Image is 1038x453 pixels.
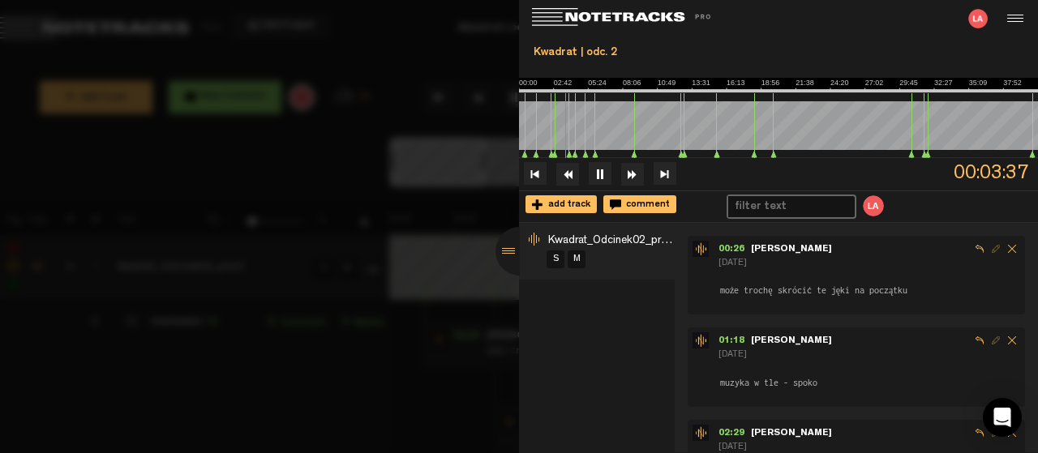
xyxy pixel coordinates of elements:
[751,429,832,438] span: [PERSON_NAME]
[718,429,751,438] span: 02:29
[718,245,751,254] span: 00:26
[988,332,1004,348] span: Edit comment
[693,425,709,441] img: star-track.png
[547,250,564,268] a: S
[718,259,747,268] span: [DATE]
[525,195,597,213] div: add track
[603,195,676,213] div: comment
[954,158,1038,189] span: 00:03:37
[861,194,886,218] img: letters
[718,336,751,346] span: 01:18
[718,350,747,360] span: [DATE]
[568,250,585,268] a: M
[693,241,709,257] img: star-track.png
[525,39,1032,67] div: Kwadrat | odc. 2
[693,332,709,348] img: star-track.png
[718,442,747,452] span: [DATE]
[1004,332,1020,348] span: Delete comment
[718,376,819,389] span: muzyka w tle - spoko
[728,196,839,217] input: filter text
[968,9,988,28] img: letters
[861,194,886,218] li: {{ collab.name_first }} {{ collab.name_last }}
[532,8,727,27] img: logo_white.svg
[1004,241,1020,257] span: Delete comment
[621,200,670,210] span: comment
[972,332,988,348] span: Reply to comment
[972,425,988,441] span: Reply to comment
[988,241,1004,257] span: Edit comment
[972,241,988,257] span: Reply to comment
[548,235,678,246] span: Kwadrat_Odcinek02_prev2
[751,336,832,346] span: [PERSON_NAME]
[519,78,1038,92] img: ruler
[718,284,909,297] span: może trochę skrócić te jęki na początku
[983,398,1022,437] div: Open Intercom Messenger
[543,200,590,210] span: add track
[751,245,832,254] span: [PERSON_NAME]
